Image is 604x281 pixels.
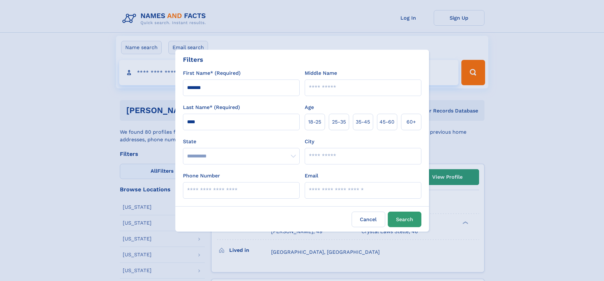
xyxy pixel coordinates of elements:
[380,118,394,126] span: 45‑60
[305,172,318,180] label: Email
[183,172,220,180] label: Phone Number
[388,212,421,227] button: Search
[332,118,346,126] span: 25‑35
[308,118,321,126] span: 18‑25
[406,118,416,126] span: 60+
[305,104,314,111] label: Age
[305,69,337,77] label: Middle Name
[183,104,240,111] label: Last Name* (Required)
[352,212,385,227] label: Cancel
[305,138,314,145] label: City
[356,118,370,126] span: 35‑45
[183,69,241,77] label: First Name* (Required)
[183,138,300,145] label: State
[183,55,203,64] div: Filters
